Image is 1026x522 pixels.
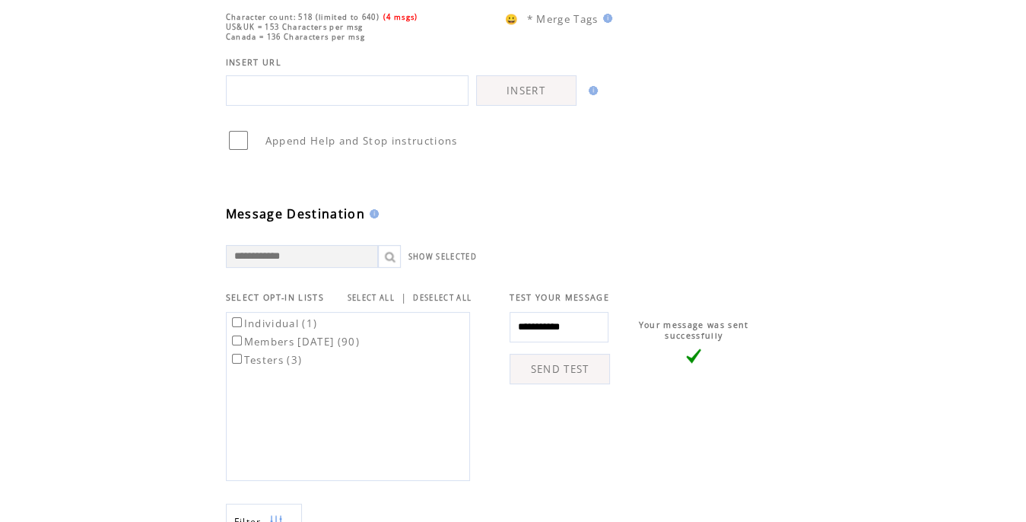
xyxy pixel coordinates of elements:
[413,293,472,303] a: DESELECT ALL
[408,252,477,262] a: SHOW SELECTED
[510,292,609,303] span: TEST YOUR MESSAGE
[476,75,577,106] a: INSERT
[527,12,599,26] span: * Merge Tags
[639,320,749,341] span: Your message was sent successfully
[265,134,458,148] span: Append Help and Stop instructions
[584,86,598,95] img: help.gif
[232,354,242,364] input: Testers (3)
[226,205,365,222] span: Message Destination
[226,32,365,42] span: Canada = 136 Characters per msg
[226,12,380,22] span: Character count: 518 (limited to 640)
[229,335,360,349] label: Members [DATE] (90)
[229,317,318,330] label: Individual (1)
[505,12,519,26] span: 😀
[226,57,281,68] span: INSERT URL
[686,349,701,364] img: vLarge.png
[226,22,364,32] span: US&UK = 153 Characters per msg
[599,14,612,23] img: help.gif
[348,293,395,303] a: SELECT ALL
[383,12,418,22] span: (4 msgs)
[232,317,242,327] input: Individual (1)
[226,292,324,303] span: SELECT OPT-IN LISTS
[401,291,407,304] span: |
[229,353,303,367] label: Testers (3)
[232,336,242,345] input: Members [DATE] (90)
[510,354,610,384] a: SEND TEST
[365,209,379,218] img: help.gif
